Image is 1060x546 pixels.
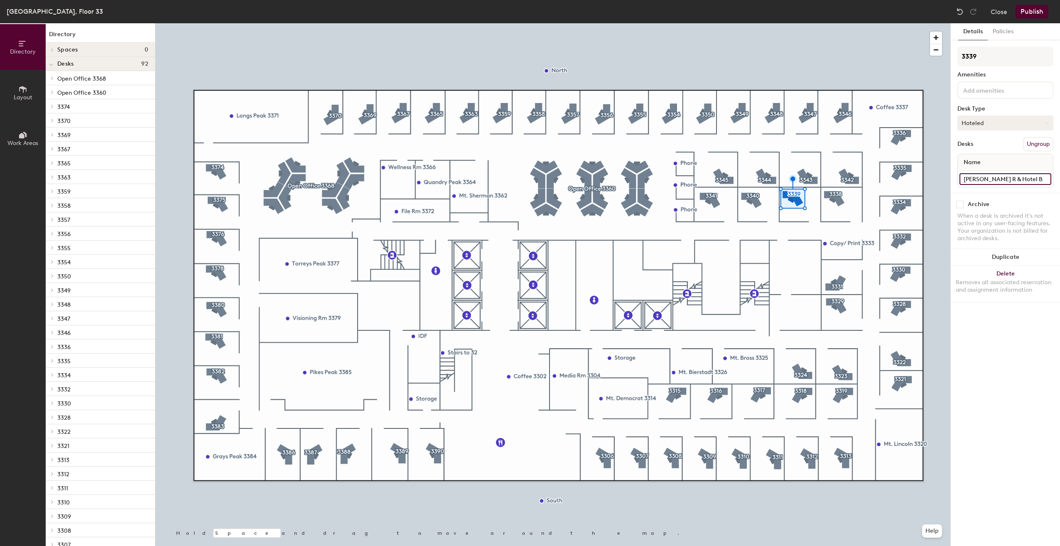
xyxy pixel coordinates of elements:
span: 0 [145,47,148,53]
button: Close [991,5,1007,18]
span: 3367 [57,146,70,153]
span: 3309 [57,513,71,520]
button: Help [922,524,942,538]
span: 3312 [57,471,69,478]
button: Duplicate [951,249,1060,266]
span: 3365 [57,160,71,167]
span: 3328 [57,414,71,421]
div: [GEOGRAPHIC_DATA], Floor 33 [7,6,103,17]
img: Undo [956,7,964,16]
span: 3334 [57,372,71,379]
span: 3346 [57,330,71,337]
span: Open Office 3368 [57,75,106,82]
h1: Directory [46,30,155,43]
span: 3348 [57,301,71,308]
div: Amenities [957,71,1053,78]
span: 3369 [57,132,71,139]
span: 3321 [57,443,69,450]
input: Unnamed desk [959,173,1051,185]
img: Redo [969,7,977,16]
input: Add amenities [962,85,1036,95]
button: Details [958,23,988,40]
div: Desks [957,141,973,148]
span: Directory [10,48,36,55]
span: 3313 [57,457,69,464]
span: 3358 [57,202,71,209]
span: 3310 [57,499,70,506]
div: Archive [968,201,989,208]
div: Desk Type [957,106,1053,112]
span: 3355 [57,245,71,252]
button: Policies [988,23,1018,40]
span: 3354 [57,259,71,266]
button: Hoteled [957,116,1053,130]
span: 3322 [57,428,71,435]
div: Removes all associated reservation and assignment information [956,279,1055,294]
span: Layout [14,94,32,101]
span: 3363 [57,174,71,181]
span: Open Office 3360 [57,89,106,96]
div: When a desk is archived it's not active in any user-facing features. Your organization is not bil... [957,212,1053,242]
button: DeleteRemoves all associated reservation and assignment information [951,266,1060,302]
span: 3330 [57,400,71,407]
button: Ungroup [1023,137,1053,151]
span: 3356 [57,231,71,238]
span: 3374 [57,103,70,111]
button: Publish [1016,5,1048,18]
span: Spaces [57,47,78,53]
span: 3370 [57,118,71,125]
span: 3335 [57,358,71,365]
span: 3349 [57,287,71,294]
span: 3332 [57,386,71,393]
span: 3311 [57,485,68,492]
span: 3350 [57,273,71,280]
span: 92 [141,61,148,67]
span: 3347 [57,315,70,322]
span: Name [959,155,985,170]
span: 3357 [57,216,70,224]
span: 3359 [57,188,71,195]
span: Work Areas [7,140,38,147]
span: 3336 [57,344,71,351]
span: 3308 [57,527,71,534]
span: Desks [57,61,74,67]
